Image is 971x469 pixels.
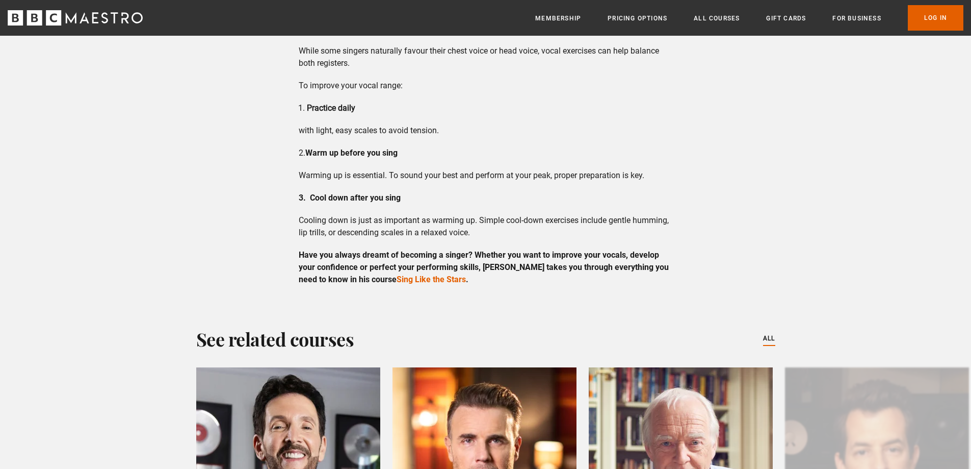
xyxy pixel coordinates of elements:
a: All [763,333,775,344]
h2: See related courses [196,327,354,351]
a: Gift Cards [766,13,806,23]
p: Warming up is essential. To sound your best and perform at your peak, proper preparation is key. [299,169,672,182]
nav: Primary [535,5,963,31]
strong: Have you always dreamt of becoming a singer? Whether you want to improve your vocals, develop you... [299,250,669,284]
strong: 3. Cool down after you sing [299,193,401,203]
a: For business [832,13,881,23]
p: Cooling down is just as important as warming up. Simple cool-down exercises include gentle hummin... [299,214,672,239]
a: Sing Like the Stars [397,275,466,284]
a: Log In [908,5,963,31]
a: All Courses [694,13,740,23]
p: 2. [299,147,672,159]
p: To improve your vocal range: [299,80,672,92]
strong: Warm up before you sing [305,148,398,158]
a: Pricing Options [608,13,667,23]
p: with light, easy scales to avoid tension. [299,125,672,137]
svg: BBC Maestro [8,10,143,26]
strong: Practice daily [307,103,355,113]
p: While some singers naturally favour their chest voice or head voice, vocal exercises can help bal... [299,45,672,69]
a: Membership [535,13,581,23]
